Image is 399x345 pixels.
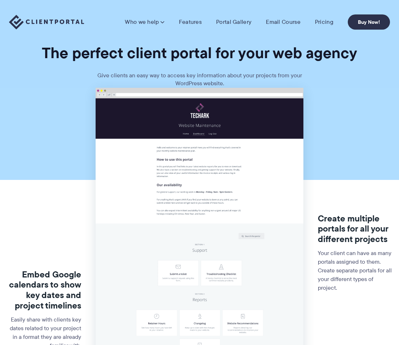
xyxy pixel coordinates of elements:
[91,72,308,88] p: Give clients an easy way to access key information about your projects from your WordPress website.
[318,249,394,292] p: Your client can have as many portals assigned to them. Create separate portals for all your diffe...
[266,18,301,26] a: Email Course
[5,269,81,311] h3: Embed Google calendars to show key dates and project timelines
[5,43,394,62] h1: The perfect client portal for your web agency
[348,14,390,30] a: Buy Now!
[315,18,333,26] a: Pricing
[216,18,251,26] a: Portal Gallery
[179,18,202,26] a: Features
[318,214,394,245] h3: Create multiple portals for all your different projects
[125,18,164,26] a: Who we help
